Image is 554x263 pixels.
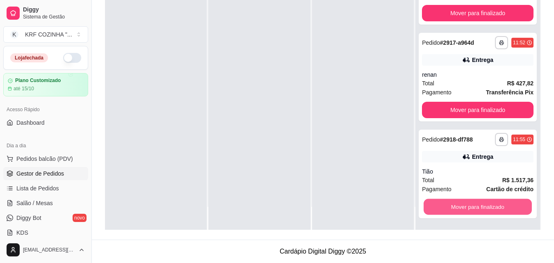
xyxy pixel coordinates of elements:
span: Salão / Mesas [16,199,53,207]
a: Plano Customizadoaté 15/10 [3,73,88,96]
span: Pedido [422,39,440,46]
footer: Cardápio Digital Diggy © 2025 [92,240,554,263]
a: Lista de Pedidos [3,182,88,195]
span: Sistema de Gestão [23,14,85,20]
button: Select a team [3,26,88,43]
a: DiggySistema de Gestão [3,3,88,23]
strong: R$ 1.517,36 [502,177,533,183]
div: Acesso Rápido [3,103,88,116]
strong: Cartão de crédito [486,186,533,192]
strong: # 2918-df788 [440,136,473,143]
button: Pedidos balcão (PDV) [3,152,88,165]
span: Pedido [422,136,440,143]
a: Diggy Botnovo [3,211,88,224]
button: Mover para finalizado [422,5,533,21]
div: Loja fechada [10,53,48,62]
span: K [10,30,18,39]
span: Gestor de Pedidos [16,169,64,178]
div: KRF COZINHA " ... [25,30,72,39]
span: Total [422,176,434,185]
a: Dashboard [3,116,88,129]
div: 11:55 [513,136,525,143]
div: Entrega [472,56,493,64]
button: Mover para finalizado [424,199,532,215]
span: Total [422,79,434,88]
span: KDS [16,229,28,237]
a: Salão / Mesas [3,197,88,210]
div: Dia a dia [3,139,88,152]
span: Pagamento [422,185,451,194]
a: KDS [3,226,88,239]
div: 11:52 [513,39,525,46]
article: Plano Customizado [15,78,61,84]
span: Diggy [23,6,85,14]
span: Lista de Pedidos [16,184,59,192]
div: renan [422,71,533,79]
span: [EMAIL_ADDRESS][DOMAIN_NAME] [23,247,75,253]
a: Gestor de Pedidos [3,167,88,180]
strong: # 2917-a964d [440,39,474,46]
span: Pedidos balcão (PDV) [16,155,73,163]
div: Entrega [472,153,493,161]
span: Dashboard [16,119,45,127]
strong: Transferência Pix [486,89,533,96]
span: Pagamento [422,88,451,97]
article: até 15/10 [14,85,34,92]
span: Diggy Bot [16,214,41,222]
button: Mover para finalizado [422,102,533,118]
button: [EMAIL_ADDRESS][DOMAIN_NAME] [3,240,88,260]
div: Tião [422,167,533,176]
strong: R$ 427,82 [507,80,533,87]
button: Alterar Status [63,53,81,63]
